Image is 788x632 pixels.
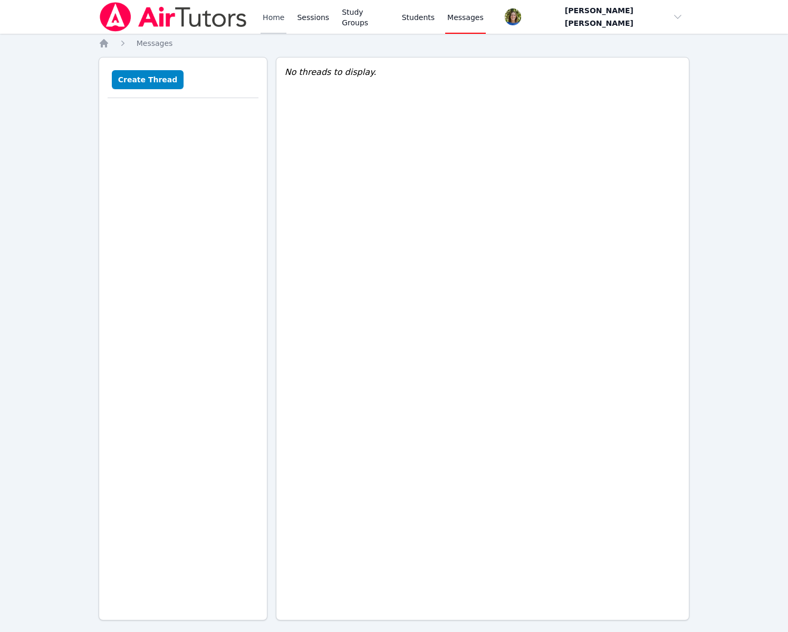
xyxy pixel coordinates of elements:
img: Air Tutors [99,2,248,32]
div: No threads to display. [285,66,681,79]
a: Messages [137,38,173,49]
span: Messages [137,39,173,47]
button: Create Thread [112,70,184,89]
span: Messages [447,12,484,23]
nav: Breadcrumb [99,38,690,49]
